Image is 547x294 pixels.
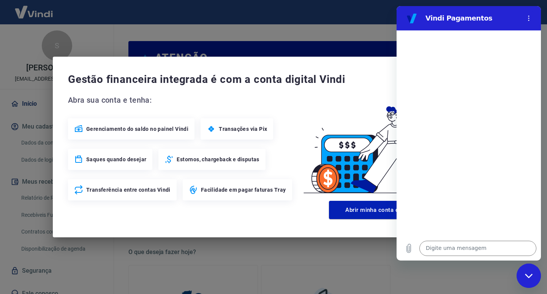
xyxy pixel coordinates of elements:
[397,6,541,261] iframe: Janela de mensagens
[517,264,541,288] iframe: Botão para abrir a janela de mensagens, conversa em andamento
[219,125,267,133] span: Transações via Pix
[86,186,171,194] span: Transferência entre contas Vindi
[86,156,146,163] span: Saques quando desejar
[68,72,463,87] span: Gestão financeira integrada é com a conta digital Vindi
[68,94,294,106] span: Abra sua conta e tenha:
[329,201,444,219] button: Abrir minha conta digital Vindi
[294,94,479,198] img: Good Billing
[86,125,188,133] span: Gerenciamento do saldo no painel Vindi
[177,156,259,163] span: Estornos, chargeback e disputas
[201,186,286,194] span: Facilidade em pagar faturas Tray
